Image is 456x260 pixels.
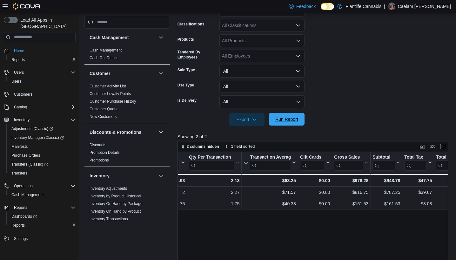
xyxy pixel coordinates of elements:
a: Home [11,47,27,55]
span: Home [14,48,24,53]
span: Customer Loyalty Points [90,91,131,96]
div: Customer [84,82,170,123]
button: Settings [1,234,78,243]
div: $0.00 [300,200,330,208]
div: Total Tax [404,154,427,160]
div: $0.00 [300,188,330,196]
span: Customer Activity List [90,84,126,89]
div: $161.53 [334,200,368,208]
div: Qty Per Transaction [189,154,234,170]
button: Run Report [269,113,305,126]
div: Transaction Average [250,154,291,170]
a: Promotion Details [90,150,120,155]
div: 2.27 [189,188,239,196]
span: Operations [11,182,76,190]
button: Catalog [1,103,78,112]
span: Inventory Transactions [90,216,128,222]
button: Open list of options [296,23,301,28]
button: Inventory [11,116,32,124]
span: Customer Queue [90,106,118,112]
button: Reports [1,203,78,212]
a: Inventory On Hand by Package [90,202,143,206]
div: $47.75 [404,177,432,184]
a: Transfers (Classic) [6,160,78,169]
span: Inventory Manager (Classic) [11,135,64,140]
span: Cash Management [9,191,76,199]
span: Transfers (Classic) [11,162,48,167]
a: Discounts [90,143,106,147]
button: Reports [6,55,78,64]
div: $71.57 [244,188,296,196]
span: Customers [14,92,32,97]
nav: Complex example [4,44,76,260]
a: Adjustments (Classic) [9,125,56,133]
button: Qty Per Transaction [189,154,239,170]
span: Cash Management [90,48,122,53]
a: Dashboards [6,212,78,221]
div: 2.13 [189,177,239,184]
div: 1.93 [130,177,185,184]
span: Cash Management [11,192,44,197]
span: Users [11,79,21,84]
h3: Discounts & Promotions [90,129,141,135]
button: Operations [1,181,78,190]
span: Adjustments (Classic) [11,126,53,131]
span: Transfers [9,169,76,177]
div: Subtotal [372,154,395,160]
a: Inventory Manager (Classic) [6,133,78,142]
button: Customer [90,70,156,77]
a: Inventory Adjustments [90,186,127,191]
button: Catalog [11,103,30,111]
button: All [219,95,305,108]
span: Transfers [11,171,27,176]
span: Customers [11,90,76,98]
button: Reports [11,204,30,211]
button: Gift Cards [300,154,330,170]
h3: Inventory [90,173,110,179]
div: Transaction Average [250,154,291,160]
div: $39.67 [404,188,432,196]
button: Gross Sales [334,154,368,170]
span: Promotions [90,158,109,163]
div: Gift Cards [300,154,325,160]
button: Users [11,69,26,76]
a: Customer Loyalty Points [90,92,131,96]
button: Inventory [90,173,156,179]
a: Cash Management [90,48,122,52]
button: 2 columns hidden [178,143,222,150]
span: Inventory Manager (Classic) [9,134,76,141]
span: Discounts [90,142,106,147]
span: Cash Out Details [90,55,118,60]
div: $816.75 [334,188,368,196]
button: Reports [6,221,78,230]
label: Is Delivery [178,98,197,103]
span: Settings [14,236,28,241]
span: Inventory On Hand by Product [90,209,141,214]
button: 1 field sorted [222,143,258,150]
div: $787.25 [372,188,400,196]
div: $161.53 [372,200,400,208]
button: Export [229,113,265,126]
div: Caelam Pixley [388,3,395,10]
button: Open list of options [296,38,301,43]
h3: Customer [90,70,110,77]
div: Items Per Transaction [130,154,180,170]
label: Sale Type [178,67,195,72]
div: 1.75 [130,200,185,208]
p: | [384,3,385,10]
span: Feedback [296,3,316,10]
a: Dashboards [9,213,39,220]
a: Cash Out Details [90,56,118,60]
div: $948.78 [372,177,400,184]
span: Operations [14,183,33,188]
button: Customer [157,70,165,77]
span: 1 field sorted [231,144,255,149]
span: Manifests [9,143,76,150]
div: Discounts & Promotions [84,141,170,167]
span: Transfers (Classic) [9,161,76,168]
div: $63.25 [244,177,296,184]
